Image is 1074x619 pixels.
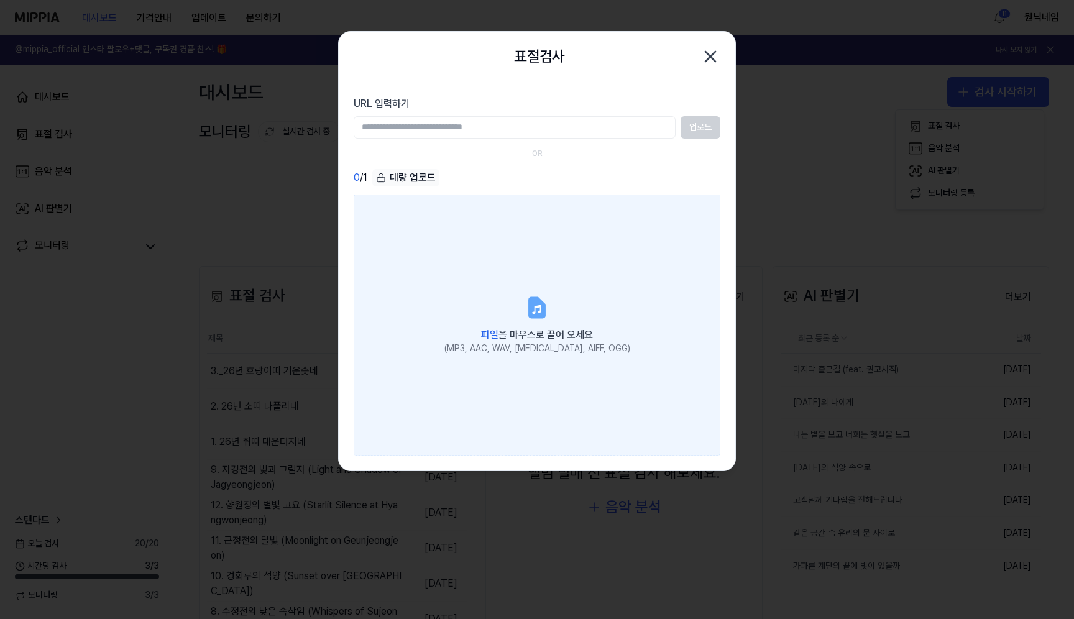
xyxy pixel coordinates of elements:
[514,45,565,68] h2: 표절검사
[354,96,720,111] label: URL 입력하기
[372,169,439,186] div: 대량 업로드
[444,342,630,355] div: (MP3, AAC, WAV, [MEDICAL_DATA], AIFF, OGG)
[354,170,360,185] span: 0
[354,169,367,187] div: / 1
[481,329,498,341] span: 파일
[532,149,543,159] div: OR
[481,329,593,341] span: 을 마우스로 끌어 오세요
[372,169,439,187] button: 대량 업로드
